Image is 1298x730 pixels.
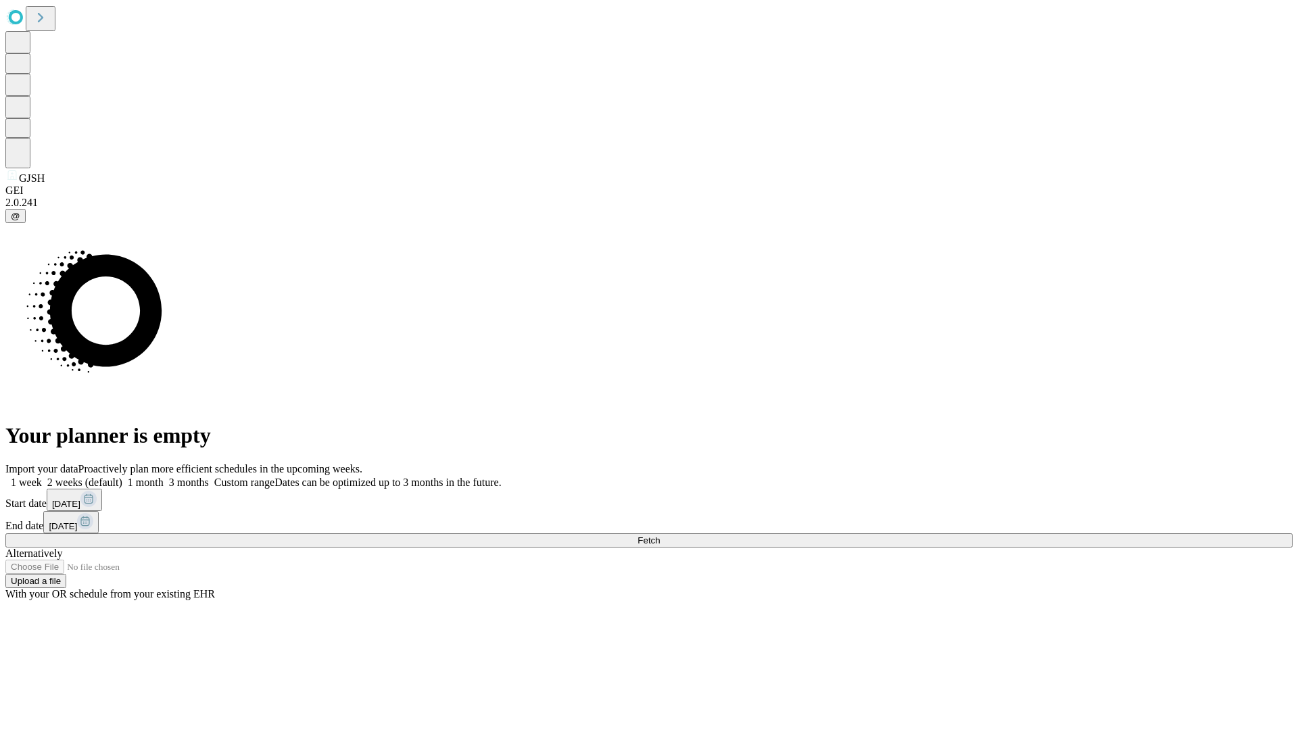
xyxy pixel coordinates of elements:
span: With your OR schedule from your existing EHR [5,588,215,600]
div: End date [5,511,1293,533]
span: 1 month [128,477,164,488]
span: [DATE] [52,499,80,509]
span: 3 months [169,477,209,488]
span: Proactively plan more efficient schedules in the upcoming weeks. [78,463,362,474]
span: Alternatively [5,547,62,559]
span: @ [11,211,20,221]
span: Dates can be optimized up to 3 months in the future. [274,477,501,488]
span: 1 week [11,477,42,488]
button: Fetch [5,533,1293,547]
div: GEI [5,185,1293,197]
div: Start date [5,489,1293,511]
button: Upload a file [5,574,66,588]
span: Fetch [638,535,660,545]
span: 2 weeks (default) [47,477,122,488]
span: Custom range [214,477,274,488]
button: @ [5,209,26,223]
button: [DATE] [47,489,102,511]
span: Import your data [5,463,78,474]
div: 2.0.241 [5,197,1293,209]
span: [DATE] [49,521,77,531]
button: [DATE] [43,511,99,533]
h1: Your planner is empty [5,423,1293,448]
span: GJSH [19,172,45,184]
